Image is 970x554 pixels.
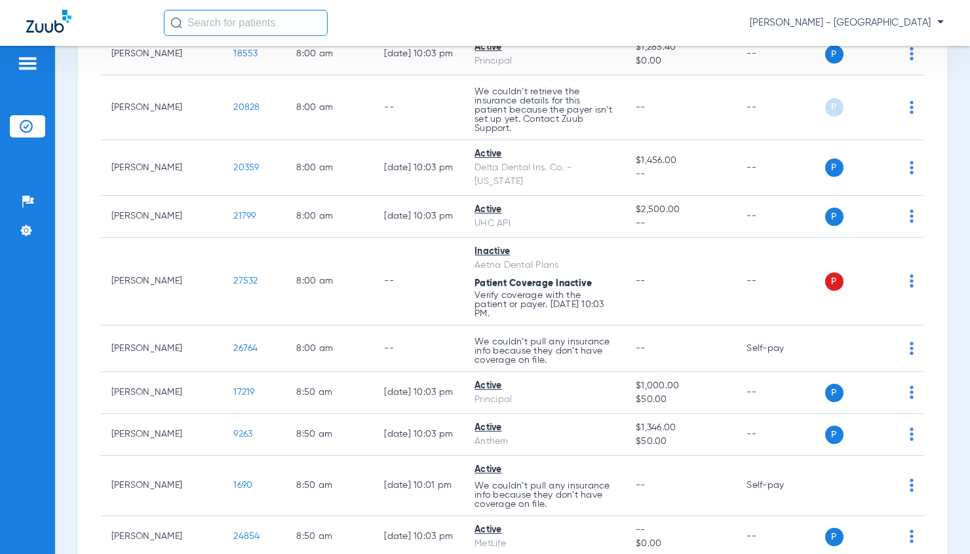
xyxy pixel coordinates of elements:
span: -- [636,103,646,112]
div: Active [475,379,615,393]
span: 26764 [234,344,258,353]
span: -- [636,168,726,181]
img: group-dot-blue.svg [910,342,914,355]
td: [PERSON_NAME] [101,325,223,372]
span: P [825,45,844,64]
td: [DATE] 10:03 PM [374,33,465,75]
div: Active [475,41,615,54]
td: 8:50 AM [286,414,374,456]
span: $1,456.00 [636,154,726,168]
span: P [825,98,844,117]
span: $0.00 [636,537,726,551]
td: -- [737,75,825,140]
p: We couldn’t pull any insurance info because they don’t have coverage on file. [475,337,615,365]
div: Anthem [475,435,615,449]
td: 8:50 AM [286,456,374,516]
td: -- [374,325,465,372]
span: 21799 [234,212,256,221]
input: Search for patients [164,10,328,36]
span: $50.00 [636,435,726,449]
img: group-dot-blue.svg [910,479,914,492]
div: Active [475,523,615,537]
img: group-dot-blue.svg [910,101,914,114]
td: -- [737,372,825,414]
td: 8:00 AM [286,33,374,75]
td: [PERSON_NAME] [101,75,223,140]
td: [DATE] 10:03 PM [374,196,465,238]
div: Aetna Dental Plans [475,259,615,272]
span: -- [636,276,646,286]
td: 8:00 AM [286,196,374,238]
img: group-dot-blue.svg [910,428,914,441]
img: hamburger-icon [17,56,38,71]
span: $1,346.00 [636,421,726,435]
td: 8:00 AM [286,140,374,196]
td: -- [374,75,465,140]
div: Active [475,463,615,477]
td: [PERSON_NAME] [101,140,223,196]
iframe: Chat Widget [904,491,970,554]
div: Delta Dental Ins. Co. - [US_STATE] [475,161,615,189]
span: P [825,384,844,402]
td: -- [737,196,825,238]
td: [DATE] 10:03 PM [374,414,465,456]
span: Patient Coverage Inactive [475,279,592,288]
div: Active [475,147,615,161]
td: [PERSON_NAME] [101,33,223,75]
span: -- [636,344,646,353]
td: Self-pay [737,325,825,372]
span: -- [636,217,726,231]
td: 8:00 AM [286,75,374,140]
span: P [825,528,844,546]
td: Self-pay [737,456,825,516]
span: $0.00 [636,54,726,68]
td: [PERSON_NAME] [101,196,223,238]
td: [DATE] 10:03 PM [374,372,465,414]
td: [DATE] 10:01 PM [374,456,465,516]
span: P [825,158,844,177]
td: -- [737,414,825,456]
td: -- [737,140,825,196]
div: Principal [475,393,615,407]
td: -- [737,238,825,325]
td: [PERSON_NAME] [101,238,223,325]
span: 20359 [234,163,260,172]
span: P [825,208,844,226]
td: [PERSON_NAME] [101,456,223,516]
span: $1,285.40 [636,41,726,54]
span: 17219 [234,388,255,397]
p: We couldn’t retrieve the insurance details for this patient because the payer isn’t set up yet. C... [475,87,615,133]
span: -- [636,523,726,537]
div: Active [475,421,615,435]
td: -- [737,33,825,75]
td: [PERSON_NAME] [101,414,223,456]
img: group-dot-blue.svg [910,47,914,60]
img: Zuub Logo [26,10,71,33]
span: 20828 [234,103,260,112]
span: -- [636,481,646,490]
p: Verify coverage with the patient or payer. [DATE] 10:03 PM. [475,291,615,318]
span: 1690 [234,481,253,490]
td: [DATE] 10:03 PM [374,140,465,196]
span: P [825,426,844,444]
div: Principal [475,54,615,68]
td: 8:00 AM [286,238,374,325]
img: group-dot-blue.svg [910,161,914,174]
span: 27532 [234,276,258,286]
img: group-dot-blue.svg [910,386,914,399]
img: group-dot-blue.svg [910,274,914,287]
span: 24854 [234,532,260,541]
img: group-dot-blue.svg [910,210,914,223]
span: $50.00 [636,393,726,407]
td: 8:50 AM [286,372,374,414]
span: $2,500.00 [636,203,726,217]
div: Active [475,203,615,217]
span: 18553 [234,49,258,58]
td: 8:00 AM [286,325,374,372]
td: -- [374,238,465,325]
span: $1,000.00 [636,379,726,393]
span: [PERSON_NAME] - [GEOGRAPHIC_DATA] [750,16,944,29]
img: Search Icon [170,17,182,29]
div: UHC API [475,217,615,231]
